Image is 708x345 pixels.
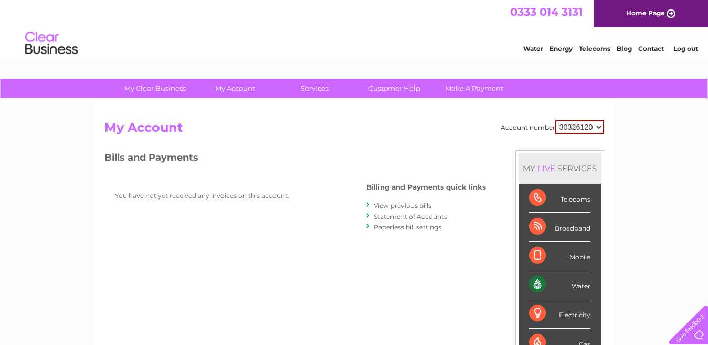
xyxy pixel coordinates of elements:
[192,79,278,98] a: My Account
[529,299,590,328] div: Electricity
[374,202,431,210] a: View previous bills
[535,163,557,173] div: LIVE
[523,45,543,53] a: Water
[112,79,198,98] a: My Clear Business
[366,183,486,191] h4: Billing and Payments quick links
[579,45,610,53] a: Telecoms
[529,270,590,299] div: Water
[617,45,632,53] a: Blog
[638,45,664,53] a: Contact
[271,79,358,98] a: Services
[550,45,573,53] a: Energy
[529,184,590,213] div: Telecoms
[25,27,78,59] img: logo.png
[519,153,601,183] div: MY SERVICES
[510,5,583,18] a: 0333 014 3131
[115,191,325,201] p: You have not yet received any invoices on this account.
[673,45,698,53] a: Log out
[374,223,441,231] a: Paperless bill settings
[501,120,604,134] div: Account number
[431,79,517,98] a: Make A Payment
[529,242,590,270] div: Mobile
[104,150,486,169] h3: Bills and Payments
[107,6,603,51] div: Clear Business is a trading name of Verastar Limited (registered in [GEOGRAPHIC_DATA] No. 3667643...
[351,79,438,98] a: Customer Help
[374,213,447,221] a: Statement of Accounts
[104,120,604,140] h2: My Account
[529,213,590,242] div: Broadband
